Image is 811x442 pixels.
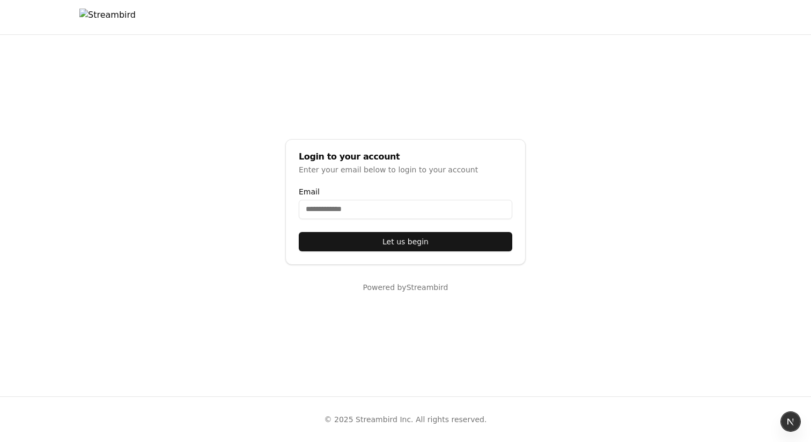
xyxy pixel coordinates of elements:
label: Email [299,188,512,195]
div: Enter your email below to login to your account [299,164,512,175]
span: © 2025 Streambird Inc. [325,415,414,424]
span: Streambird [407,283,448,292]
span: All rights reserved. [416,415,486,424]
img: Streambird [79,9,136,26]
span: Powered by [363,283,407,292]
div: Login to your account [299,153,512,161]
button: Let us begin [299,232,512,251]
